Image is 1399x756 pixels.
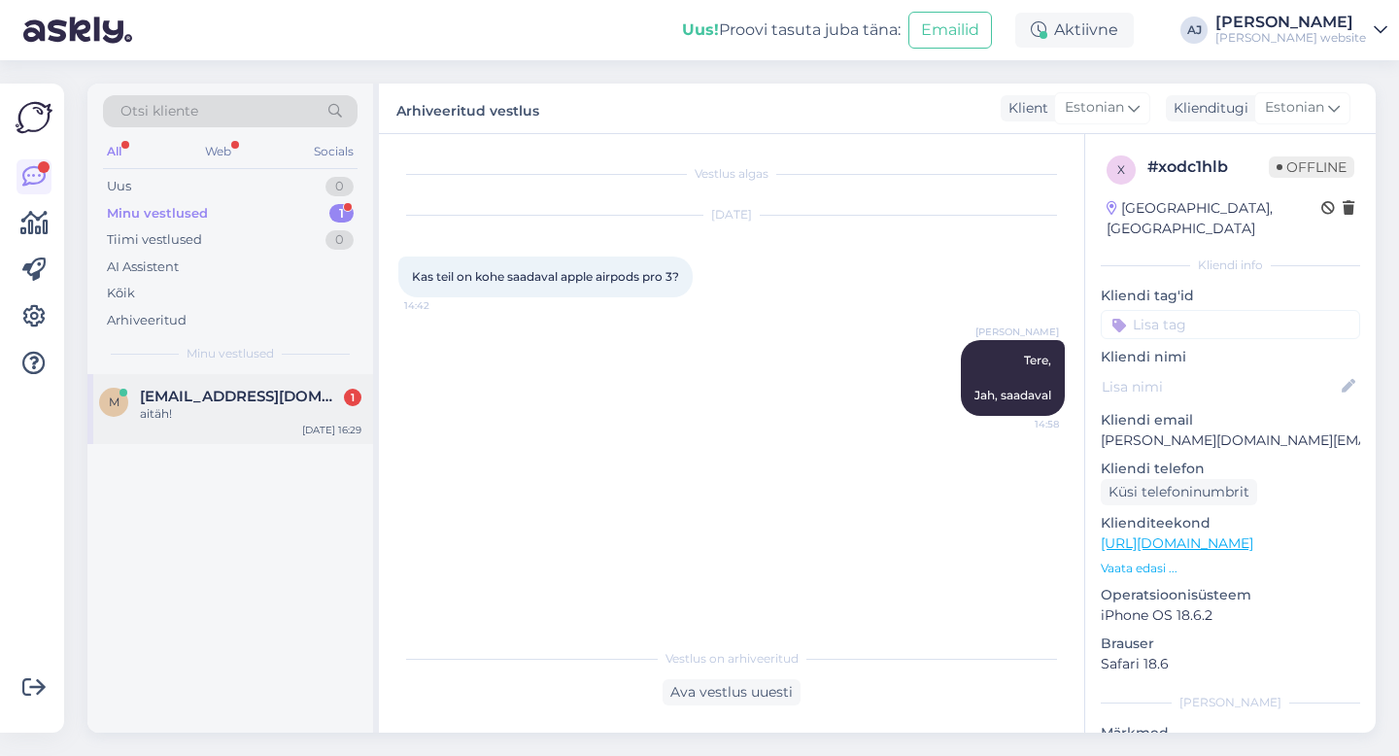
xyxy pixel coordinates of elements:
[1215,15,1387,46] a: [PERSON_NAME][PERSON_NAME] website
[975,325,1059,339] span: [PERSON_NAME]
[1265,97,1324,119] span: Estonian
[1101,723,1360,743] p: Märkmed
[107,204,208,223] div: Minu vestlused
[1101,430,1360,451] p: [PERSON_NAME][DOMAIN_NAME][EMAIL_ADDRESS][DOMAIN_NAME]
[107,230,202,250] div: Tiimi vestlused
[302,423,361,437] div: [DATE] 16:29
[1101,310,1360,339] input: Lisa tag
[1001,98,1048,119] div: Klient
[1101,534,1253,552] a: [URL][DOMAIN_NAME]
[201,139,235,164] div: Web
[1101,257,1360,274] div: Kliendi info
[1101,479,1257,505] div: Küsi telefoninumbrit
[1101,694,1360,711] div: [PERSON_NAME]
[398,165,1065,183] div: Vestlus algas
[107,258,179,277] div: AI Assistent
[1107,198,1321,239] div: [GEOGRAPHIC_DATA], [GEOGRAPHIC_DATA]
[103,139,125,164] div: All
[1269,156,1354,178] span: Offline
[1101,286,1360,306] p: Kliendi tag'id
[1065,97,1124,119] span: Estonian
[310,139,358,164] div: Socials
[344,389,361,406] div: 1
[682,20,719,39] b: Uus!
[1180,17,1208,44] div: AJ
[1101,513,1360,533] p: Klienditeekond
[1215,15,1366,30] div: [PERSON_NAME]
[107,284,135,303] div: Kõik
[908,12,992,49] button: Emailid
[665,650,799,668] span: Vestlus on arhiveeritud
[404,298,477,313] span: 14:42
[120,101,198,121] span: Otsi kliente
[1117,162,1125,177] span: x
[398,206,1065,223] div: [DATE]
[109,395,119,409] span: m
[107,311,187,330] div: Arhiveeritud
[1015,13,1134,48] div: Aktiivne
[325,230,354,250] div: 0
[1147,155,1269,179] div: # xodc1hlb
[140,405,361,423] div: aitäh!
[1101,605,1360,626] p: iPhone OS 18.6.2
[1101,410,1360,430] p: Kliendi email
[1101,560,1360,577] p: Vaata edasi ...
[329,204,354,223] div: 1
[325,177,354,196] div: 0
[16,99,52,136] img: Askly Logo
[1215,30,1366,46] div: [PERSON_NAME] website
[187,345,274,362] span: Minu vestlused
[1101,459,1360,479] p: Kliendi telefon
[140,388,342,405] span: macanudi.pi@gmail.com
[396,95,539,121] label: Arhiveeritud vestlus
[986,417,1059,431] span: 14:58
[107,177,131,196] div: Uus
[682,18,901,42] div: Proovi tasuta juba täna:
[1101,654,1360,674] p: Safari 18.6
[1101,585,1360,605] p: Operatsioonisüsteem
[1101,347,1360,367] p: Kliendi nimi
[663,679,801,705] div: Ava vestlus uuesti
[412,269,679,284] span: Kas teil on kohe saadaval apple airpods pro 3?
[1166,98,1248,119] div: Klienditugi
[1102,376,1338,397] input: Lisa nimi
[1101,634,1360,654] p: Brauser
